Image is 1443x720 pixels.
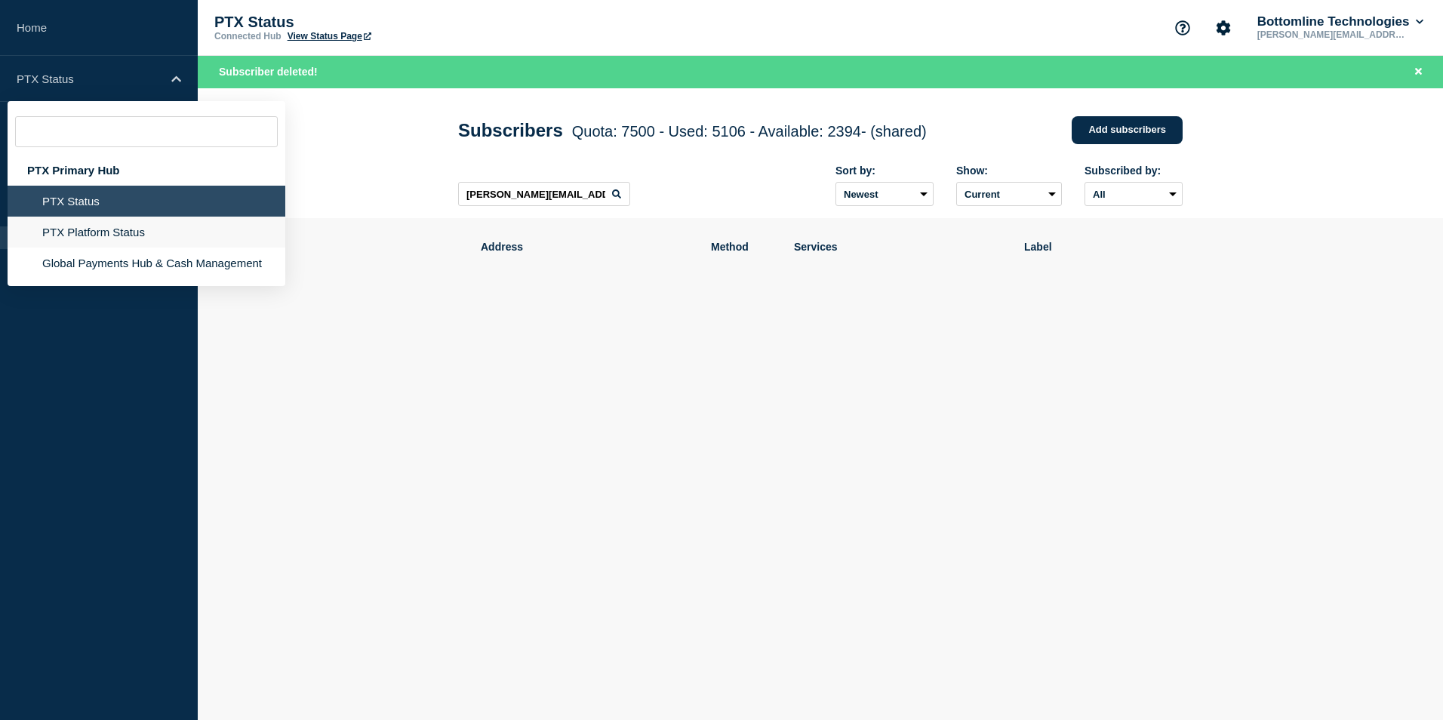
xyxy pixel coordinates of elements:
[288,31,371,42] a: View Status Page
[219,66,318,78] span: Subscriber deleted!
[1208,12,1239,44] button: Account settings
[1167,12,1198,44] button: Support
[835,165,934,177] div: Sort by:
[481,241,688,253] span: Address
[8,186,285,217] li: PTX Status
[711,241,771,253] span: Method
[1409,63,1428,81] button: Close banner
[835,182,934,206] select: Sort by
[214,14,516,31] p: PTX Status
[572,123,927,140] span: Quota: 7500 - Used: 5106 - Available: 2394 - (shared)
[1085,182,1183,206] select: Subscribed by
[214,31,282,42] p: Connected Hub
[8,155,285,186] div: PTX Primary Hub
[794,241,1001,253] span: Services
[17,72,162,85] p: PTX Status
[1254,14,1426,29] button: Bottomline Technologies
[956,165,1062,177] div: Show:
[458,120,927,141] h1: Subscribers
[1085,165,1183,177] div: Subscribed by:
[1072,116,1183,144] a: Add subscribers
[1024,241,1160,253] span: Label
[956,182,1062,206] select: Deleted
[1254,29,1411,40] p: [PERSON_NAME][EMAIL_ADDRESS][PERSON_NAME][DOMAIN_NAME]
[458,182,630,206] input: Search subscribers
[8,217,285,248] li: PTX Platform Status
[8,248,285,278] li: Global Payments Hub & Cash Management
